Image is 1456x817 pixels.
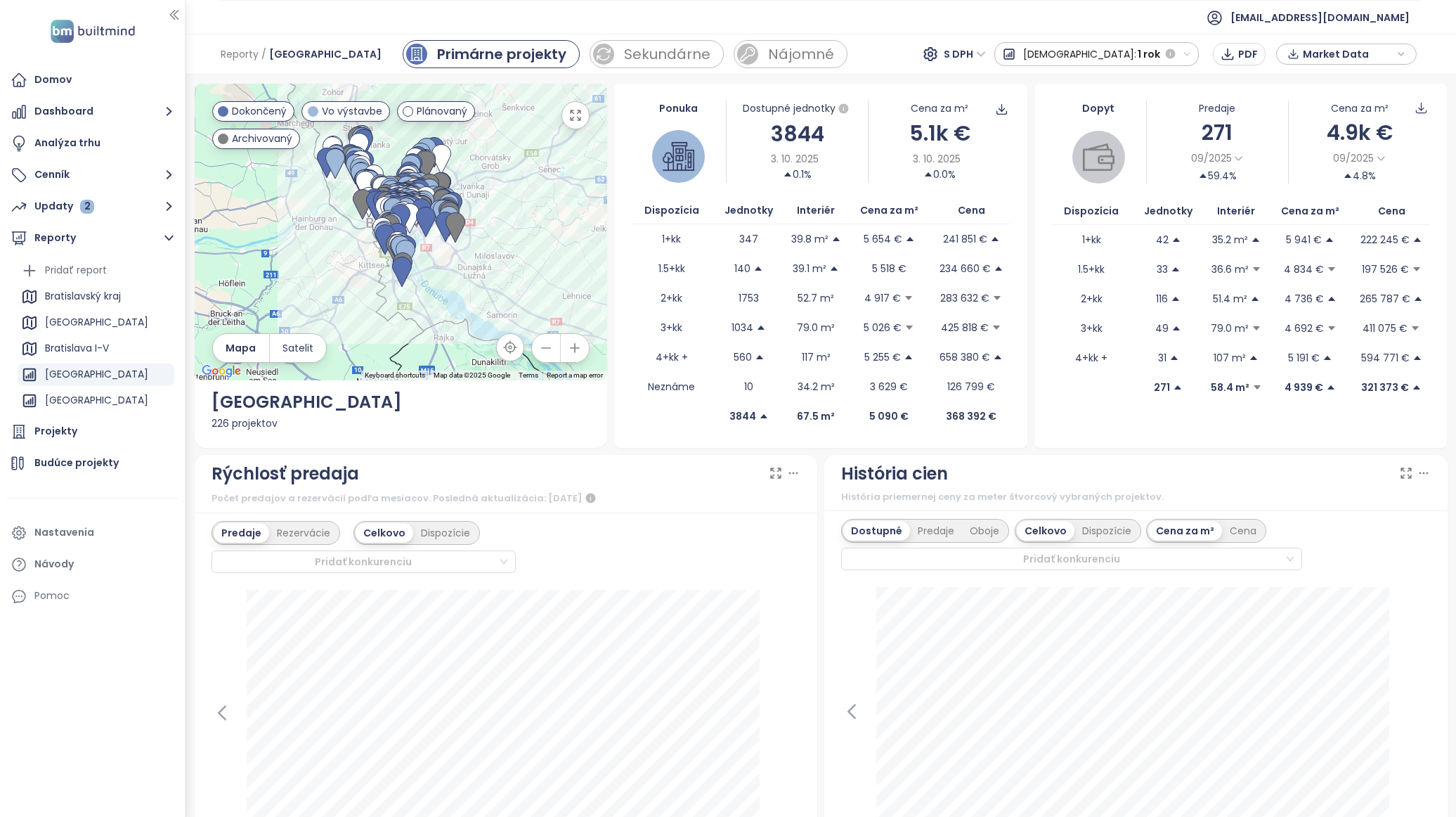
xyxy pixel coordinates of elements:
p: 425 818 € [941,320,989,335]
span: caret-down [904,323,914,333]
span: caret-up [1325,235,1334,245]
p: 411 075 € [1363,321,1408,336]
span: caret-up [1343,171,1353,181]
th: Cena [932,197,1010,224]
p: 5 518 € [872,261,906,276]
span: caret-up [831,234,841,244]
div: Bratislavský kraj [18,285,174,308]
div: Počet predajov a rezervácií podľa mesiacov. Posledná aktualizácia: [DATE] [212,490,801,507]
div: História cien [841,461,948,487]
p: 4 834 € [1284,262,1324,277]
span: caret-down [1252,382,1262,392]
p: 197 526 € [1362,262,1409,277]
span: caret-up [829,264,839,274]
div: Cena [1222,521,1264,541]
span: caret-down [992,293,1002,303]
div: 3844 [727,117,868,150]
span: 09/2025 [1333,150,1374,166]
p: 594 771 € [1361,350,1410,366]
p: 1753 [739,290,759,306]
th: Interiér [786,197,847,224]
span: caret-up [1171,323,1181,333]
th: Cena za m² [847,197,932,224]
div: 2 [80,200,94,214]
p: 51.4 m² [1213,291,1247,307]
span: caret-down [1327,264,1337,274]
div: Dostupné jednotky [727,101,868,117]
span: [DEMOGRAPHIC_DATA]: [1023,41,1136,67]
div: [GEOGRAPHIC_DATA] [18,390,174,412]
td: 3+kk [1051,314,1132,343]
td: 1+kk [631,224,712,254]
div: Pomoc [34,587,70,605]
span: caret-up [990,234,1000,244]
span: caret-up [1251,235,1261,245]
span: [EMAIL_ADDRESS][DOMAIN_NAME] [1230,1,1410,34]
p: 52.7 m² [798,290,834,306]
span: caret-down [1252,264,1261,274]
span: caret-up [1171,235,1181,245]
p: 271 [1154,380,1170,395]
span: Reporty [221,41,259,67]
span: Map data ©2025 Google [434,371,510,379]
span: caret-down [904,293,914,303]
span: caret-up [1327,294,1337,304]
p: 36.6 m² [1211,262,1249,277]
span: 09/2025 [1191,150,1232,166]
a: Budúce projekty [7,449,178,477]
span: Dokončený [232,103,287,119]
p: 222 245 € [1360,232,1410,247]
button: Cenník [7,161,178,189]
p: 4 917 € [864,290,901,306]
p: 283 632 € [940,290,989,306]
div: Rýchlosť predaja [212,461,359,487]
p: 5 941 € [1286,232,1322,247]
span: Market Data [1303,44,1393,65]
p: 34.2 m² [798,379,835,394]
img: house [663,141,694,172]
div: Nájomné [768,44,834,65]
p: 140 [734,261,750,276]
div: 4.8% [1343,168,1376,184]
td: 1.5+kk [1051,255,1132,284]
span: caret-up [756,323,766,333]
div: button [1284,44,1409,65]
p: 42 [1156,232,1169,247]
div: Dispozície [1074,521,1139,541]
div: 59.4% [1198,168,1237,184]
div: Bratislava I-V [18,337,174,360]
div: Predaje [214,523,269,543]
p: 3 629 € [870,379,908,394]
img: Google [198,362,245,380]
p: 33 [1157,262,1168,277]
p: 39.1 m² [793,261,826,276]
span: caret-up [1412,235,1422,245]
span: caret-up [1413,294,1423,304]
span: caret-up [905,234,915,244]
span: S DPH [944,44,986,65]
span: caret-down [992,323,1001,333]
div: [GEOGRAPHIC_DATA] [45,366,148,383]
th: Interiér [1205,198,1268,225]
span: Satelit [282,340,313,356]
div: Analýza trhu [34,134,100,152]
span: [GEOGRAPHIC_DATA] [269,41,382,67]
span: Archivovaný [232,131,292,146]
div: Updaty [34,198,94,215]
p: 234 660 € [940,261,991,276]
p: 5 026 € [864,320,902,335]
a: Terms (opens in new tab) [519,371,538,379]
span: Vo výstavbe [322,103,382,119]
td: 4+kk + [1051,343,1132,373]
div: Návody [34,555,74,573]
button: [DEMOGRAPHIC_DATA]:1 rok [994,42,1200,66]
a: Open this area in Google Maps (opens a new window) [198,362,245,380]
a: Domov [7,66,178,94]
span: caret-down [1327,323,1337,333]
th: Dispozícia [631,197,712,224]
button: Satelit [270,334,326,362]
button: Dashboard [7,98,178,126]
div: Rezervácie [269,523,338,543]
p: 4 736 € [1285,291,1324,307]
